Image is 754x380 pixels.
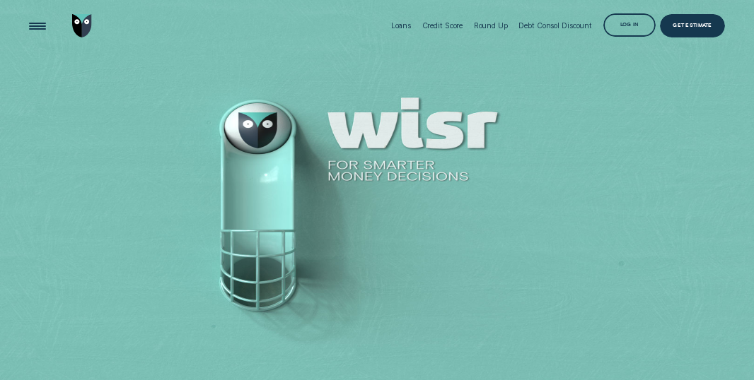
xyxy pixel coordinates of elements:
[660,14,726,37] a: Get Estimate
[25,14,49,37] button: Open Menu
[391,21,411,30] div: Loans
[603,13,656,37] button: Log in
[518,21,592,30] div: Debt Consol Discount
[72,14,92,37] img: Wisr
[474,21,508,30] div: Round Up
[422,21,463,30] div: Credit Score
